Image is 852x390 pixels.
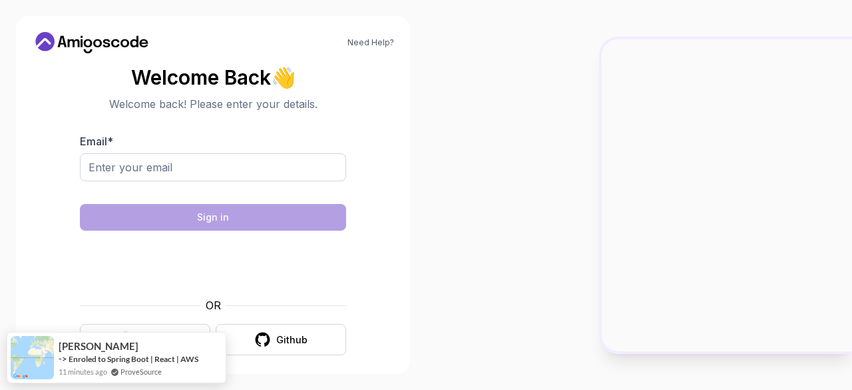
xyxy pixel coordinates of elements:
input: Enter your email [80,153,346,181]
a: ProveSource [120,366,162,377]
span: 👋 [271,67,296,88]
iframe: Widget containing checkbox for hCaptcha security challenge [112,239,314,289]
span: [PERSON_NAME] [59,341,138,352]
a: Home link [32,32,152,53]
div: Sign in [197,211,229,224]
button: Github [216,324,346,355]
img: provesource social proof notification image [11,336,54,379]
h2: Welcome Back [80,67,346,88]
span: 11 minutes ago [59,366,107,377]
a: Need Help? [347,37,394,48]
a: Enroled to Spring Boot | React | AWS [69,354,198,364]
button: Sign in [80,204,346,231]
span: -> [59,353,67,364]
p: Welcome back! Please enter your details. [80,96,346,112]
p: OR [206,297,221,313]
button: Google [80,324,210,355]
img: Amigoscode Dashboard [602,39,852,351]
div: Github [276,333,308,347]
label: Email * [80,135,113,148]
